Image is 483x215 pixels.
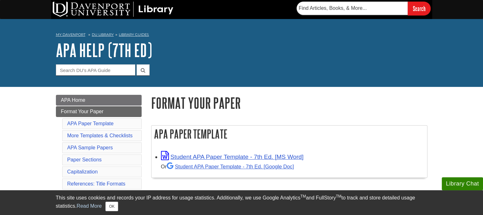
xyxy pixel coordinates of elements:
[300,194,306,199] sup: TM
[408,2,431,15] input: Search
[67,133,133,138] a: More Templates & Checklists
[56,194,427,211] div: This site uses cookies and records your IP address for usage statistics. Additionally, we use Goo...
[56,40,152,60] a: APA Help (7th Ed)
[56,30,427,41] nav: breadcrumb
[119,32,149,37] a: Library Guides
[161,164,294,169] small: Or
[67,145,113,150] a: APA Sample Papers
[61,97,85,103] span: APA Home
[167,164,294,169] a: Student APA Paper Template - 7th Ed. [Google Doc]
[161,153,304,160] a: Link opens in new window
[67,169,98,174] a: Capitalization
[67,157,102,162] a: Paper Sections
[151,95,427,111] h1: Format Your Paper
[56,32,85,37] a: My Davenport
[61,109,104,114] span: Format Your Paper
[336,194,341,199] sup: TM
[92,32,114,37] a: DU Library
[442,177,483,190] button: Library Chat
[77,203,102,209] a: Read More
[53,2,173,17] img: DU Library
[67,181,125,186] a: References: Title Formats
[56,106,142,117] a: Format Your Paper
[297,2,431,15] form: Searches DU Library's articles, books, and more
[297,2,408,15] input: Find Articles, Books, & More...
[105,202,118,211] button: Close
[67,121,114,126] a: APA Paper Template
[56,95,142,106] a: APA Home
[151,126,427,142] h2: APA Paper Template
[56,64,135,75] input: Search DU's APA Guide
